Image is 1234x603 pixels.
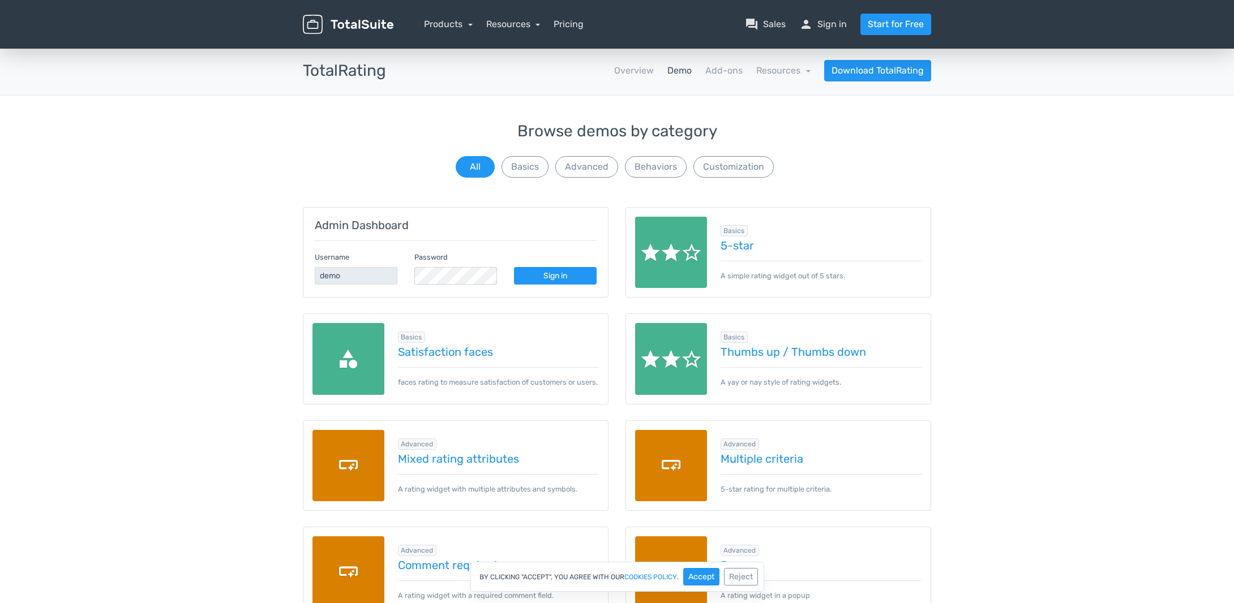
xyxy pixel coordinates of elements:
span: Browse all in Advanced [398,545,437,556]
button: Behaviors [625,156,687,178]
a: Resources [756,65,811,76]
span: Browse all in Advanced [721,438,760,450]
img: TotalSuite for WordPress [303,15,393,35]
span: Browse all in Advanced [721,545,760,556]
a: Sign in [514,267,597,285]
button: Advanced [555,156,618,178]
a: Popup [721,559,922,571]
a: personSign in [799,18,847,31]
h3: TotalRating [303,62,386,80]
img: rate.png.webp [635,323,707,395]
a: Download TotalRating [824,60,931,81]
p: 5-star rating for multiple criteria. [721,474,922,494]
span: Browse all in Basics [721,225,748,236]
a: Thumbs up / Thumbs down [721,346,922,358]
img: custom-fields.png.webp [635,430,707,502]
span: question_answer [745,18,759,31]
p: A rating widget with multiple attributes and symbols. [398,474,599,494]
a: Mixed rating attributes [398,453,599,465]
span: Browse all in Advanced [398,438,437,450]
h5: Admin Dashboard [315,219,597,231]
img: categories.png.webp [312,323,384,395]
a: 5-star [721,239,922,252]
span: Browse all in Basics [721,331,748,343]
a: Demo [667,64,692,77]
button: All [456,156,495,178]
a: question_answerSales [745,18,786,31]
div: By clicking "Accept", you agree with our . [470,562,764,592]
a: Overview [614,64,654,77]
a: Products [424,19,473,29]
span: person [799,18,813,31]
a: Satisfaction faces [398,346,599,358]
a: Multiple criteria [721,453,922,465]
a: Start for Free [860,14,931,35]
p: A yay or nay style of rating widgets. [721,367,922,387]
button: Accept [683,568,719,585]
img: custom-fields.png.webp [312,430,384,502]
img: rate.png.webp [635,217,707,288]
label: Password [414,252,448,262]
label: Username [315,252,349,262]
p: faces rating to measure satisfaction of customers or users. [398,367,599,387]
a: Comment required [398,559,599,571]
a: Resources [486,19,541,29]
p: A simple rating widget out of 5 stars. [721,261,922,281]
h3: Browse demos by category [303,123,931,140]
button: Customization [693,156,774,178]
button: Basics [502,156,549,178]
button: Reject [724,568,758,585]
a: Add-ons [705,64,743,77]
a: cookies policy [624,574,677,580]
span: Browse all in Basics [398,331,426,343]
a: Pricing [554,18,584,31]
